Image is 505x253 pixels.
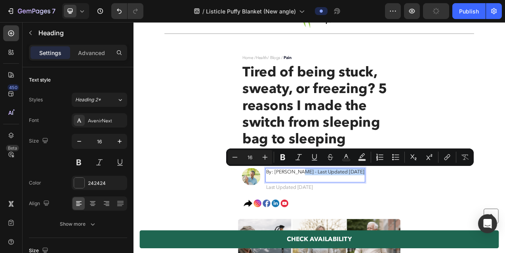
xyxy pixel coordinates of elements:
[192,42,202,49] strong: Pain
[478,214,497,233] div: Open Intercom Messenger
[60,220,97,228] div: Show more
[139,42,156,49] span: Home /
[29,117,39,124] div: Font
[52,6,55,16] p: 7
[29,76,51,84] div: Text style
[38,28,124,38] p: Heading
[72,93,127,107] button: Heading 2*
[6,145,19,151] div: Beta
[226,148,474,166] div: Editor contextual toolbar
[8,84,19,91] div: 450
[29,198,51,209] div: Align
[206,7,296,15] span: Listicle Puffy Blanket (New angle)
[78,49,105,57] p: Advanced
[169,186,296,205] h2: Rich Text Editor. Editing area: main
[170,207,295,215] p: Last Updated [DATE]
[139,224,198,240] img: gempages_539722016786220179-4681f809-c6e4-4c00-9cbf-63fba46e12c9.png
[111,3,143,19] div: Undo/Redo
[29,217,127,231] button: Show more
[39,49,61,57] p: Settings
[139,186,162,208] img: gempages_539722016786220179-e53bea26-7a4e-415d-9608-84adc9cefc64.png
[88,117,125,124] div: AvenirNext
[3,3,59,19] button: 7
[133,22,505,253] iframe: Design area
[75,96,101,103] span: Heading 2*
[156,42,172,49] a: Health
[452,3,486,19] button: Publish
[202,7,204,15] span: /
[29,96,43,103] div: Styles
[29,179,41,186] div: Color
[139,52,324,183] span: Tired of being stuck, sweaty, or freezing? 5 reasons I made the switch from sleeping bag to sleep...
[170,187,295,204] p: By: [PERSON_NAME] - Last Updated [DATE]
[172,42,191,49] span: / Blogs /
[29,136,50,146] div: Size
[459,7,479,15] div: Publish
[88,180,125,187] div: 242424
